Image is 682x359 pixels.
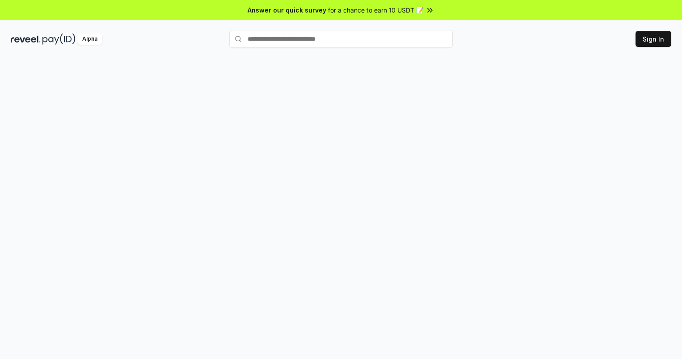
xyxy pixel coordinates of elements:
img: pay_id [42,34,76,45]
button: Sign In [636,31,671,47]
span: for a chance to earn 10 USDT 📝 [328,5,424,15]
img: reveel_dark [11,34,41,45]
div: Alpha [77,34,102,45]
span: Answer our quick survey [248,5,326,15]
